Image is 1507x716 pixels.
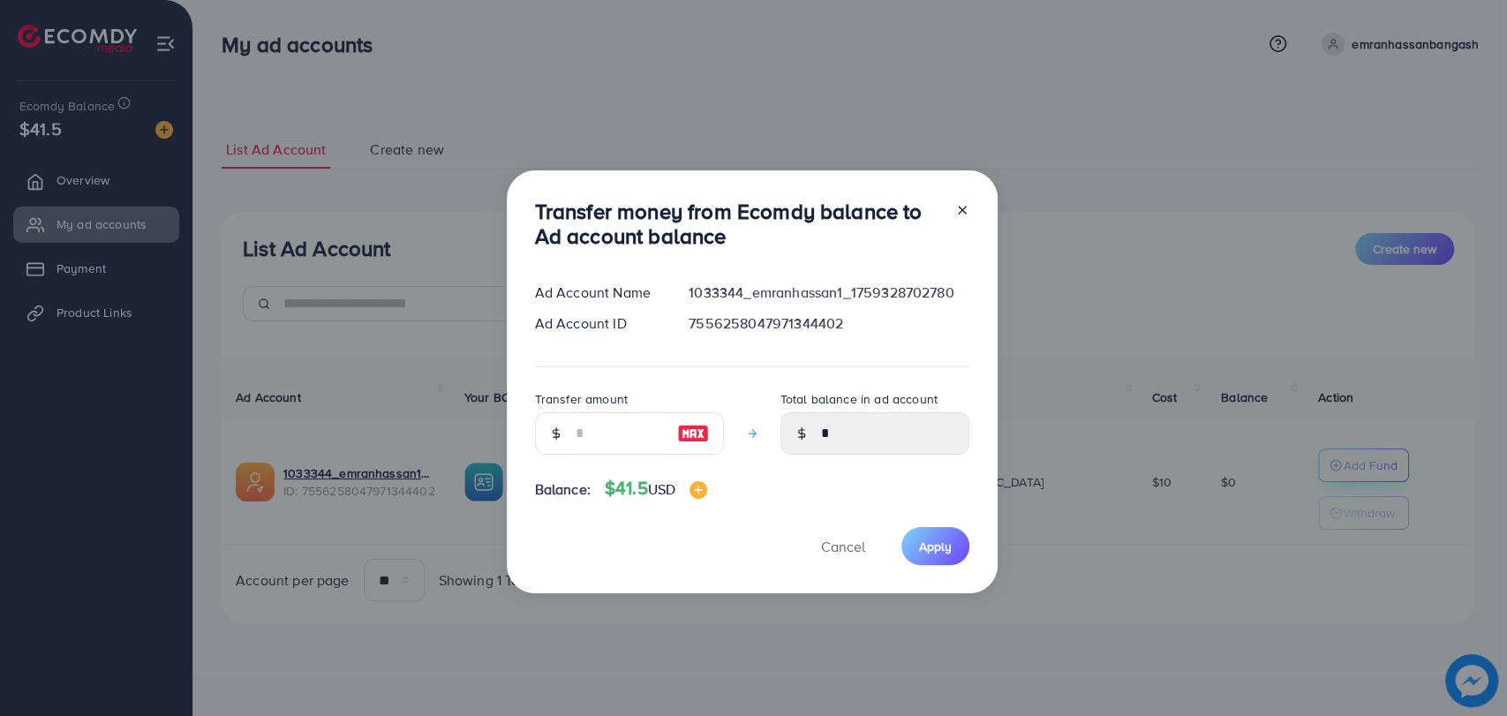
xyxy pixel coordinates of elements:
[780,390,938,408] label: Total balance in ad account
[674,283,983,303] div: 1033344_emranhassan1_1759328702780
[535,479,591,500] span: Balance:
[799,527,887,565] button: Cancel
[605,478,707,500] h4: $41.5
[648,479,675,499] span: USD
[689,481,707,499] img: image
[535,199,941,250] h3: Transfer money from Ecomdy balance to Ad account balance
[901,527,969,565] button: Apply
[535,390,628,408] label: Transfer amount
[677,423,709,444] img: image
[919,538,952,555] span: Apply
[821,537,865,556] span: Cancel
[521,313,675,334] div: Ad Account ID
[674,313,983,334] div: 7556258047971344402
[521,283,675,303] div: Ad Account Name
